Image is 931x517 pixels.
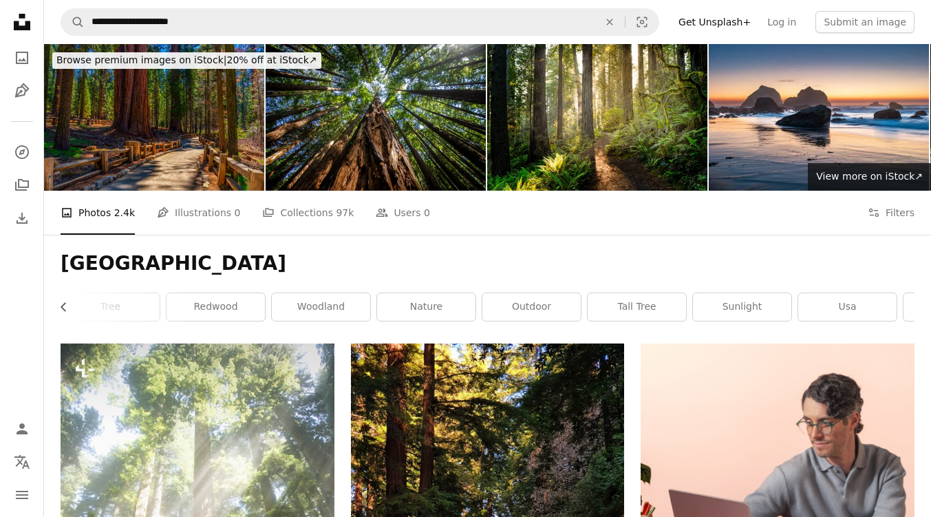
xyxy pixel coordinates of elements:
[759,11,804,33] a: Log in
[336,205,354,220] span: 97k
[167,293,265,321] a: redwood
[8,171,36,199] a: Collections
[588,293,686,321] a: tall tree
[376,191,430,235] a: Users 0
[8,415,36,443] a: Log in / Sign up
[44,44,330,77] a: Browse premium images on iStock|20% off at iStock↗
[262,191,354,235] a: Collections 97k
[272,293,370,321] a: woodland
[424,205,430,220] span: 0
[235,205,241,220] span: 0
[595,9,625,35] button: Clear
[8,44,36,72] a: Photos
[670,11,759,33] a: Get Unsplash+
[8,204,36,232] a: Download History
[52,52,321,69] div: 20% off at iStock ↗
[157,191,240,235] a: Illustrations 0
[44,44,264,191] img: Sequoia National Park mountain landscape, California, USA
[266,44,486,191] img: Close-up from Below of a Red Sequoia Tree Climbing into the sky with the rest of the trees in the...
[61,251,914,276] h1: [GEOGRAPHIC_DATA]
[8,448,36,476] button: Language
[8,77,36,105] a: Illustrations
[56,54,226,65] span: Browse premium images on iStock |
[625,9,659,35] button: Visual search
[693,293,791,321] a: sunlight
[8,138,36,166] a: Explore
[798,293,897,321] a: usa
[61,293,76,321] button: scroll list to the left
[61,8,659,36] form: Find visuals sitewide
[868,191,914,235] button: Filters
[61,9,85,35] button: Search Unsplash
[709,44,929,191] img: Coastline sea stacks Redwood National Park California USA
[487,44,707,191] img: Sunrise in the redwoods
[8,481,36,509] button: Menu
[482,293,581,321] a: outdoor
[377,293,475,321] a: nature
[808,163,931,191] a: View more on iStock↗
[8,8,36,39] a: Home — Unsplash
[816,171,923,182] span: View more on iStock ↗
[815,11,914,33] button: Submit an image
[61,293,160,321] a: tree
